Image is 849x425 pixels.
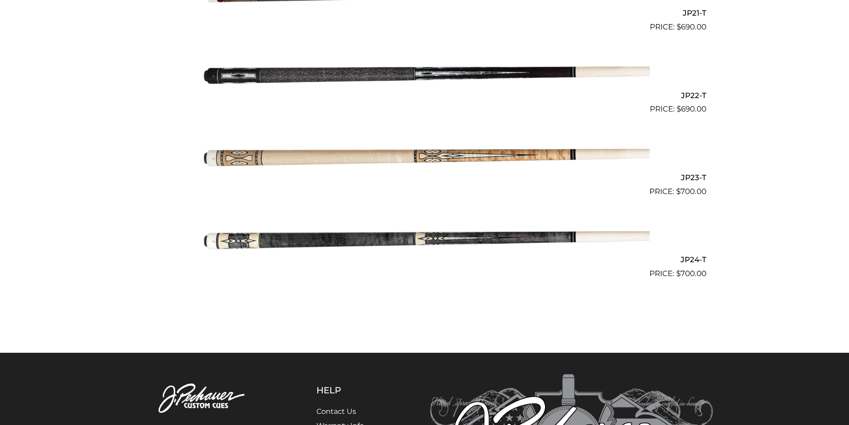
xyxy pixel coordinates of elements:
h2: JP24-T [143,252,706,268]
img: JP22-T [200,37,650,111]
img: Pechauer Custom Cues [136,374,272,424]
img: JP23-T [200,119,650,194]
span: $ [676,269,681,278]
a: Contact Us [316,407,356,416]
bdi: 700.00 [676,187,706,196]
a: JP22-T $690.00 [143,37,706,115]
bdi: 700.00 [676,269,706,278]
img: JP24-T [200,201,650,276]
bdi: 690.00 [677,22,706,31]
h2: JP23-T [143,169,706,186]
h2: JP22-T [143,87,706,103]
h2: JP21-T [143,5,706,21]
span: $ [677,104,681,113]
a: JP24-T $700.00 [143,201,706,280]
span: $ [676,187,681,196]
a: JP23-T $700.00 [143,119,706,197]
h5: Help [316,385,386,396]
bdi: 690.00 [677,104,706,113]
span: $ [677,22,681,31]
